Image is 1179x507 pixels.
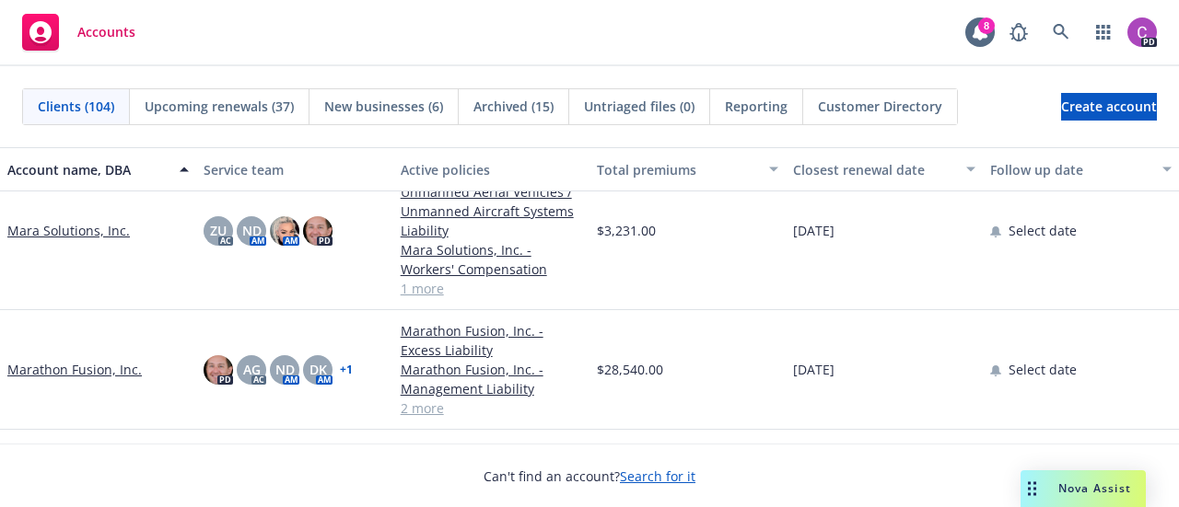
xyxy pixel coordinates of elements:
a: Create account [1061,93,1157,121]
span: [DATE] [793,221,835,240]
span: Nova Assist [1058,480,1131,496]
span: $28,540.00 [597,360,663,379]
span: Select date [1009,360,1077,379]
a: Marathon Fusion, Inc. - Management Liability [401,360,582,398]
a: Search for it [620,467,695,485]
span: New businesses (6) [324,97,443,116]
a: + 1 [340,364,353,375]
span: ND [275,360,295,379]
img: photo [303,216,333,246]
button: Service team [196,147,392,191]
button: Active policies [393,147,589,191]
span: Customer Directory [818,97,942,116]
span: [DATE] [793,360,835,379]
img: photo [270,216,299,246]
div: 8 [978,17,995,34]
span: Can't find an account? [484,467,695,486]
a: Accounts [15,6,143,58]
div: Follow up date [990,160,1151,179]
button: Nova Assist [1021,470,1146,507]
button: Total premiums [589,147,786,191]
div: Closest renewal date [793,160,954,179]
img: photo [204,355,233,385]
div: Total premiums [597,160,758,179]
a: Marathon Fusion, Inc. [7,360,142,379]
a: 1 more [401,279,582,298]
a: Marathon Fusion, Inc. - Excess Liability [401,321,582,360]
button: Closest renewal date [786,147,982,191]
a: Search [1043,14,1080,51]
a: 2 more [401,398,582,418]
div: Account name, DBA [7,160,169,179]
span: $3,231.00 [597,221,656,240]
span: AG [243,360,261,379]
a: Report a Bug [1000,14,1037,51]
button: Follow up date [983,147,1179,191]
span: Clients (104) [38,97,114,116]
span: DK [309,360,327,379]
a: Switch app [1085,14,1122,51]
span: Upcoming renewals (37) [145,97,294,116]
span: Select date [1009,221,1077,240]
span: Reporting [725,97,788,116]
div: Service team [204,160,385,179]
a: Mara Solutions, Inc. [7,221,130,240]
a: Mara Solutions, Inc. - Drone / Unmanned Aerial Vehicles / Unmanned Aircraft Systems Liability [401,163,582,240]
div: Active policies [401,160,582,179]
span: ZU [210,221,227,240]
div: Drag to move [1021,470,1044,507]
a: Mara Solutions, Inc. - Workers' Compensation [401,240,582,279]
span: Archived (15) [473,97,554,116]
span: Create account [1061,89,1157,124]
img: photo [1127,17,1157,47]
span: Accounts [77,25,135,40]
span: ND [242,221,262,240]
span: Untriaged files (0) [584,97,695,116]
